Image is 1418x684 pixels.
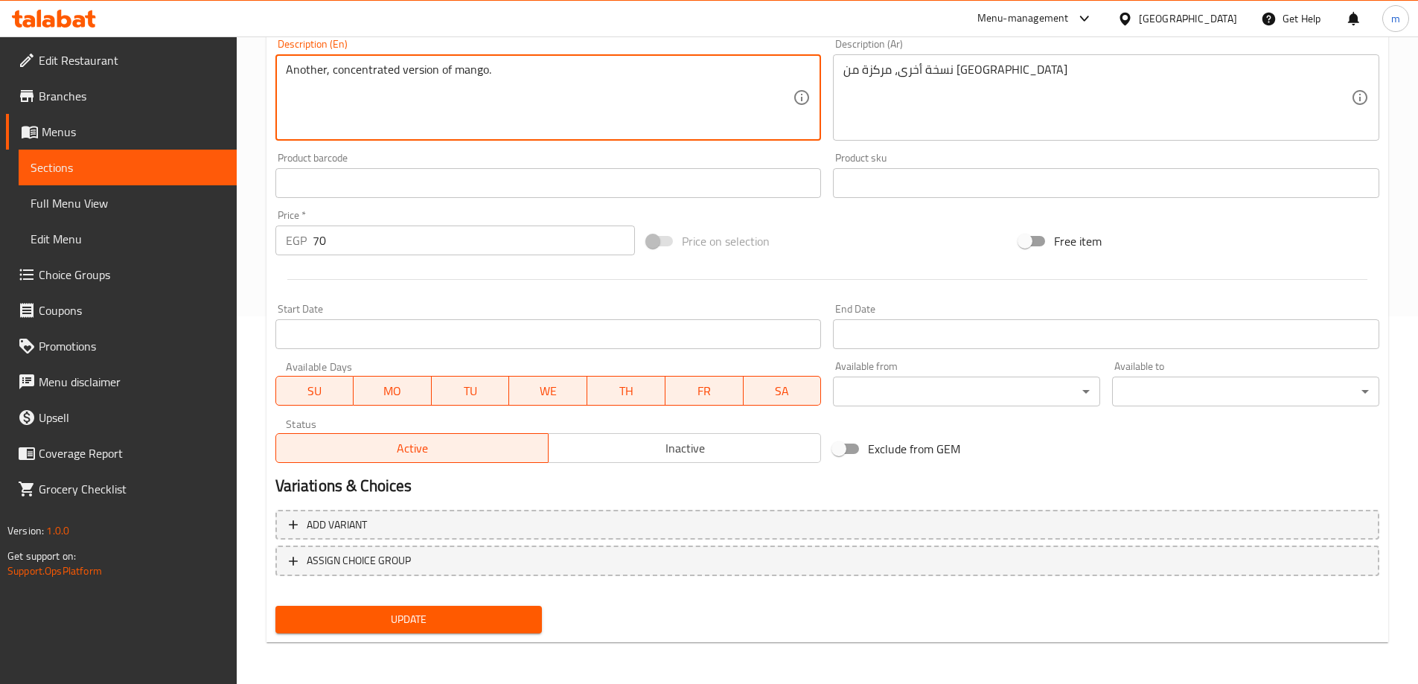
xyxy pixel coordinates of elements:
[19,185,237,221] a: Full Menu View
[275,433,549,463] button: Active
[587,376,665,406] button: TH
[548,433,821,463] button: Inactive
[438,380,504,402] span: TU
[6,400,237,435] a: Upsell
[1112,377,1379,406] div: ​
[42,123,225,141] span: Menus
[671,380,738,402] span: FR
[843,63,1351,133] textarea: نسخة أخرى، مركزة من [GEOGRAPHIC_DATA]
[744,376,822,406] button: SA
[307,516,367,534] span: Add variant
[7,521,44,540] span: Version:
[39,266,225,284] span: Choice Groups
[833,377,1100,406] div: ​
[6,364,237,400] a: Menu disclaimer
[7,561,102,581] a: Support.OpsPlatform
[6,114,237,150] a: Menus
[432,376,510,406] button: TU
[6,471,237,507] a: Grocery Checklist
[7,546,76,566] span: Get support on:
[977,10,1069,28] div: Menu-management
[275,606,543,633] button: Update
[286,231,307,249] p: EGP
[275,475,1379,497] h2: Variations & Choices
[6,42,237,78] a: Edit Restaurant
[39,51,225,69] span: Edit Restaurant
[282,380,348,402] span: SU
[275,510,1379,540] button: Add variant
[868,440,960,458] span: Exclude from GEM
[6,78,237,114] a: Branches
[19,150,237,185] a: Sections
[31,159,225,176] span: Sections
[46,521,69,540] span: 1.0.0
[6,257,237,293] a: Choice Groups
[19,221,237,257] a: Edit Menu
[6,435,237,471] a: Coverage Report
[287,610,531,629] span: Update
[1054,232,1102,250] span: Free item
[39,480,225,498] span: Grocery Checklist
[39,301,225,319] span: Coupons
[833,168,1379,198] input: Please enter product sku
[555,438,815,459] span: Inactive
[275,168,822,198] input: Please enter product barcode
[515,380,581,402] span: WE
[31,230,225,248] span: Edit Menu
[39,409,225,426] span: Upsell
[307,552,411,570] span: ASSIGN CHOICE GROUP
[682,232,770,250] span: Price on selection
[39,373,225,391] span: Menu disclaimer
[6,293,237,328] a: Coupons
[1139,10,1237,27] div: [GEOGRAPHIC_DATA]
[509,376,587,406] button: WE
[275,376,354,406] button: SU
[313,226,636,255] input: Please enter price
[750,380,816,402] span: SA
[282,438,543,459] span: Active
[6,328,237,364] a: Promotions
[39,87,225,105] span: Branches
[39,444,225,462] span: Coverage Report
[1391,10,1400,27] span: m
[665,376,744,406] button: FR
[286,63,793,133] textarea: Another, concentrated version of mango.
[275,546,1379,576] button: ASSIGN CHOICE GROUP
[593,380,660,402] span: TH
[360,380,426,402] span: MO
[354,376,432,406] button: MO
[31,194,225,212] span: Full Menu View
[39,337,225,355] span: Promotions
